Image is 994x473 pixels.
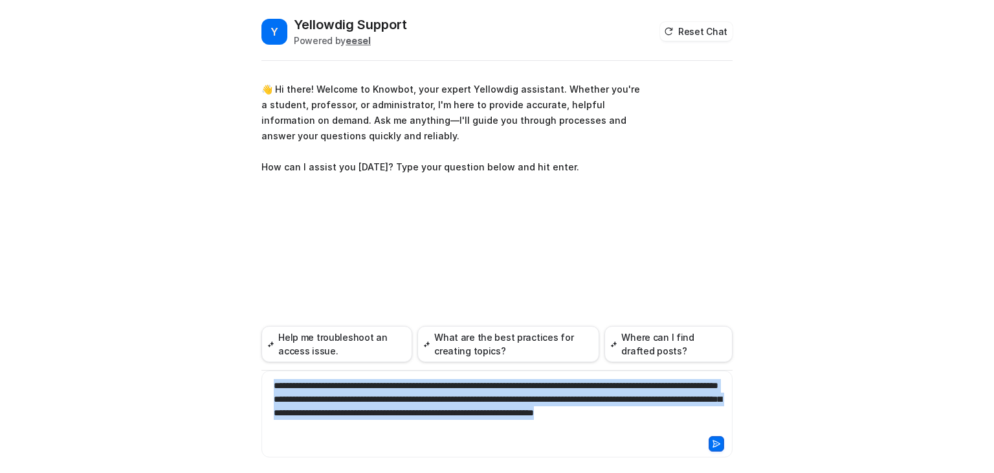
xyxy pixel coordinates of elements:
div: Powered by [294,34,407,47]
button: Reset Chat [660,22,733,41]
p: 👋 Hi there! Welcome to Knowbot, your expert Yellowdig assistant. Whether you're a student, profes... [261,82,640,175]
button: Where can I find drafted posts? [604,326,733,362]
button: What are the best practices for creating topics? [417,326,599,362]
span: Y [261,19,287,45]
b: eesel [346,35,371,46]
button: Help me troubleshoot an access issue. [261,326,412,362]
h2: Yellowdig Support [294,16,407,34]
